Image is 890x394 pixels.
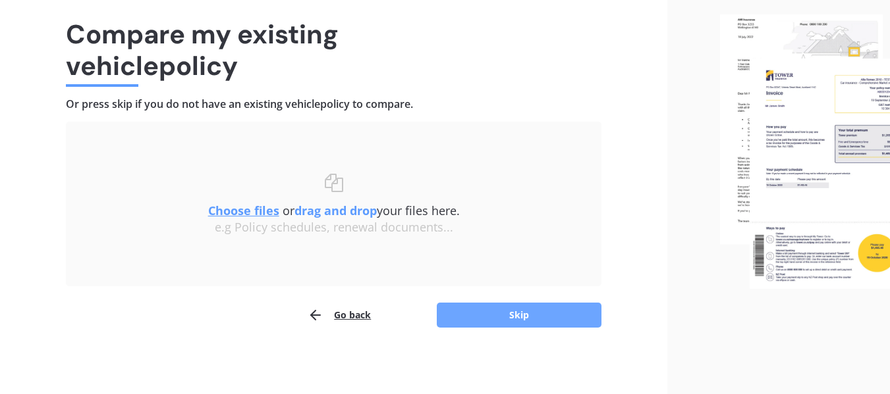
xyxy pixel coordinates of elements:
[92,220,575,235] div: e.g Policy schedules, renewal documents...
[437,303,601,328] button: Skip
[308,302,371,328] button: Go back
[66,97,601,111] h4: Or press skip if you do not have an existing vehicle policy to compare.
[66,18,601,82] h1: Compare my existing vehicle policy
[208,203,460,218] span: or your files here.
[720,14,890,288] img: files.webp
[208,203,279,218] u: Choose files
[294,203,377,218] b: drag and drop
